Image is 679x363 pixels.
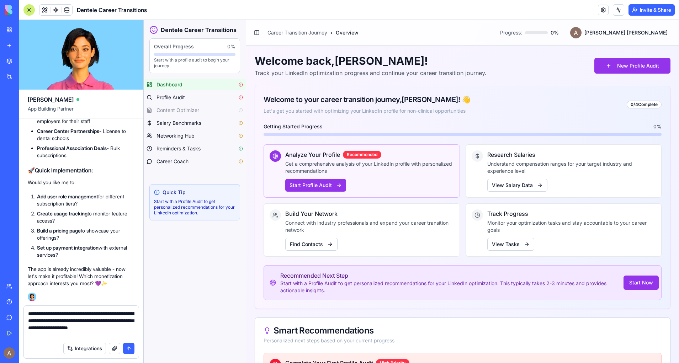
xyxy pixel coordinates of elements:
span: Dentele Career Transitions [17,6,93,14]
span: 0 % [407,9,415,16]
strong: Build a pricing page [37,228,81,234]
a: View Tasks [344,220,391,228]
span: Profile Audit [13,74,41,81]
span: Progress: [356,9,378,16]
strong: Set up payment integration [37,245,99,251]
img: ACg8ocJV6D3_6rN2XWQ9gC4Su6cEn1tsy63u5_3HgxpMOOOGh7gtYg=s96-c [426,7,438,18]
li: - License to dental schools [37,128,135,142]
span: Networking Hub [13,112,51,119]
h4: Complete Your First Profile Audit [142,339,229,347]
span: Getting Started Progress [120,103,179,110]
li: - Bulk subscriptions [37,145,135,159]
span: Dashboard [13,61,39,68]
strong: Career Center Partnerships [37,128,99,134]
h4: Track Progress [344,189,384,198]
span: 0 % [84,23,92,30]
p: The app is already incredibly valuable - now let's make it profitable! Which monetization approac... [28,266,135,287]
span: [PERSON_NAME] [PERSON_NAME] [441,9,524,16]
p: Start with a Profile Audit to get personalized recommendations for your LinkedIn optimization. [10,179,92,196]
h4: Analyze Your Profile [142,130,196,139]
h1: Welcome back, [PERSON_NAME] ! [111,34,343,47]
span: [PERSON_NAME] [28,95,74,104]
h2: 🚀 [28,166,135,175]
span: Career Coach [13,138,45,145]
a: Find Contacts [142,220,194,228]
p: Understand compensation ranges for your target industry and experience level [344,140,512,155]
strong: Create usage tracking [37,210,87,217]
div: Let's get you started with optimizing your LinkedIn profile for non-clinical opportunities [120,87,327,95]
span: Overall Progress [10,23,50,30]
span: 0 % [510,103,518,110]
div: Recommended [199,131,238,139]
span: Salary Benchmarks [13,100,58,107]
a: Start Now [480,256,512,270]
button: [PERSON_NAME] [PERSON_NAME] [421,6,530,20]
span: Reminders & Tasks [13,125,57,132]
h4: Research Salaries [344,130,392,139]
p: Monitor your optimization tasks and stay accountable to your career goals [344,199,512,214]
div: Smart Recommendations [120,306,518,315]
a: View Salary Data [344,161,404,169]
span: Career Transition Journey [124,9,184,16]
div: Personalized next steps based on your current progress [120,317,518,324]
strong: Quick Implementation: [35,167,93,174]
span: App Building Partner [28,105,135,118]
h4: Build Your Network [142,189,194,198]
img: ACg8ocJV6D3_6rN2XWQ9gC4Su6cEn1tsy63u5_3HgxpMOOOGh7gtYg=s96-c [4,347,15,359]
p: Would you like me to: [28,179,135,186]
li: to monitor feature access? [37,210,135,224]
a: Start Profile Audit [142,161,202,169]
button: View Tasks [344,218,391,231]
button: Invite & Share [628,4,675,16]
button: View Salary Data [344,159,404,172]
span: Dentele Career Transitions [77,6,147,14]
button: Start Now [480,256,515,270]
span: Quick Tip [19,169,42,176]
div: High Priority [232,339,266,347]
button: Integrations [63,343,106,354]
span: Content Optimizer [13,87,55,94]
div: Welcome to your career transition journey, [PERSON_NAME] ! 👋 [120,75,327,85]
img: logo [5,5,49,15]
span: Overview [192,9,215,16]
img: Ella_00000_wcx2te.png [28,293,36,301]
p: Track your LinkedIn optimization progress and continue your career transition journey. [111,49,343,57]
li: with external services? [37,244,135,258]
li: to showcase your offerings? [37,227,135,241]
p: Connect with industry professionals and expand your career transition network [142,199,310,214]
p: Start with a profile audit to begin your journey [10,37,92,49]
strong: Professional Association Deals [37,145,107,151]
span: • [186,9,189,16]
li: for different subscription tiers? [37,193,135,207]
p: Start with a Profile Audit to get personalized recommendations for your LinkedIn optimization. Th... [137,260,476,274]
p: Get a comprehensive analysis of your LinkedIn profile with personalized recommendations [142,140,310,155]
div: 0 / 4 Complete [483,81,518,89]
button: Find Contacts [142,218,194,231]
button: Start Profile Audit [142,159,202,172]
strong: Add user role management [37,193,98,199]
button: New Profile Audit [451,38,527,54]
h4: Recommended Next Step [137,251,476,260]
